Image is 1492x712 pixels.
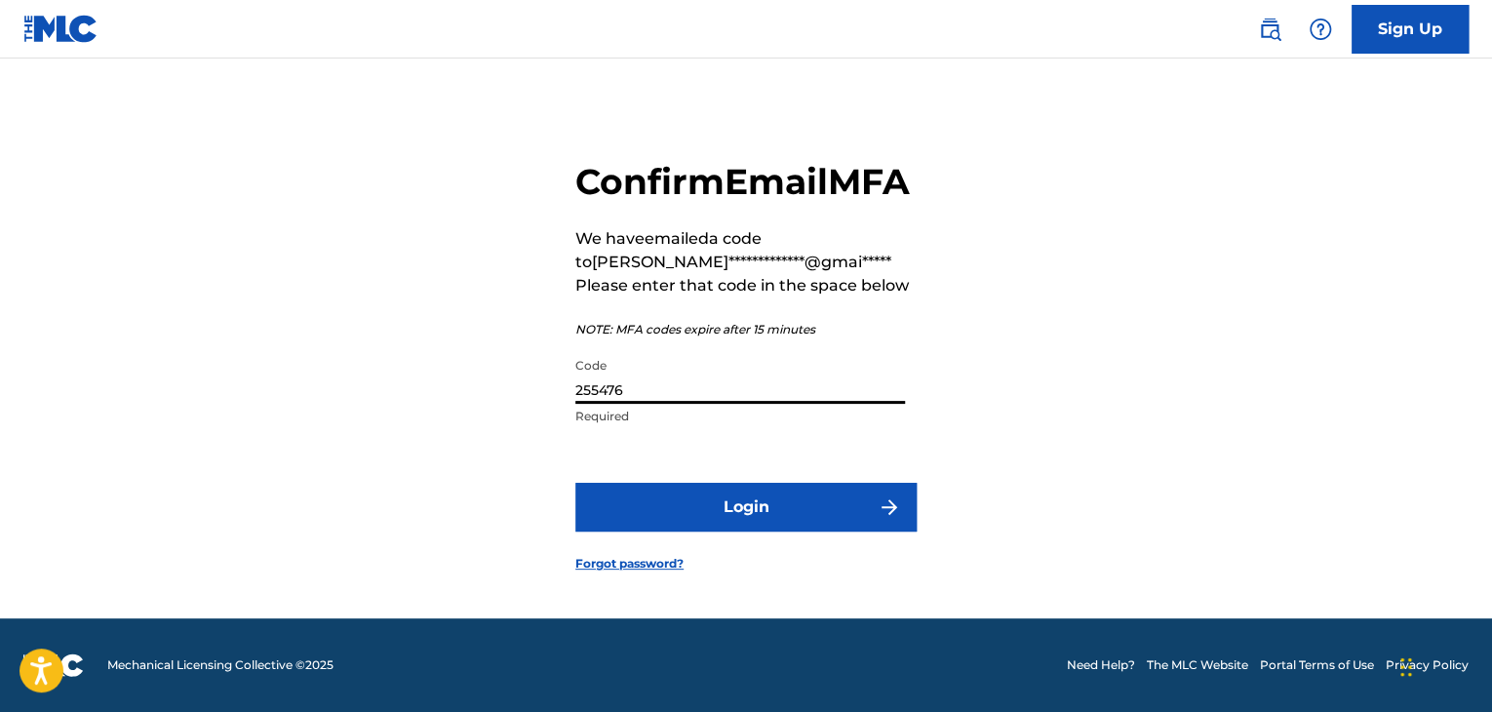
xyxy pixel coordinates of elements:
[107,656,334,674] span: Mechanical Licensing Collective © 2025
[575,408,905,425] p: Required
[575,274,917,297] p: Please enter that code in the space below
[1352,5,1469,54] a: Sign Up
[1260,656,1374,674] a: Portal Terms of Use
[575,321,917,338] p: NOTE: MFA codes expire after 15 minutes
[1067,656,1135,674] a: Need Help?
[23,653,84,677] img: logo
[878,495,901,519] img: f7272a7cc735f4ea7f67.svg
[1400,638,1412,696] div: Drag
[23,15,98,43] img: MLC Logo
[575,555,684,573] a: Forgot password?
[575,160,917,204] h2: Confirm Email MFA
[1147,656,1248,674] a: The MLC Website
[1394,618,1492,712] iframe: Chat Widget
[1301,10,1340,49] div: Help
[1386,656,1469,674] a: Privacy Policy
[1250,10,1289,49] a: Public Search
[575,483,917,532] button: Login
[1258,18,1281,41] img: search
[1309,18,1332,41] img: help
